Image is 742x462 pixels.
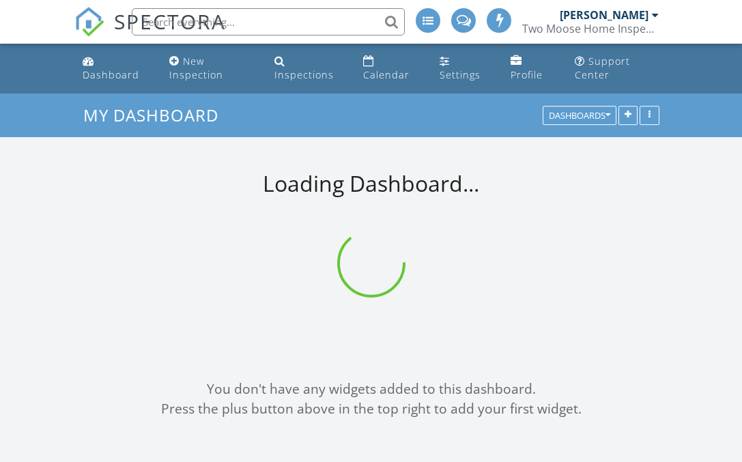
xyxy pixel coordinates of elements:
a: Profile [505,49,558,88]
a: My Dashboard [83,104,230,126]
span: SPECTORA [114,7,226,35]
div: Settings [440,68,481,81]
div: New Inspection [169,55,223,81]
div: Dashboard [83,68,139,81]
div: Profile [511,68,543,81]
a: Dashboard [77,49,153,88]
div: You don't have any widgets added to this dashboard. [14,379,728,399]
div: [PERSON_NAME] [560,8,648,22]
a: SPECTORA [74,18,226,47]
div: Support Center [575,55,630,81]
div: Two Moose Home Inspections [522,22,659,35]
div: Press the plus button above in the top right to add your first widget. [14,399,728,419]
div: Inspections [274,68,334,81]
div: Calendar [363,68,410,81]
div: Dashboards [549,111,610,121]
a: Inspections [269,49,347,88]
img: The Best Home Inspection Software - Spectora [74,7,104,37]
button: Dashboards [543,106,616,126]
a: Calendar [358,49,423,88]
input: Search everything... [132,8,405,35]
a: Support Center [569,49,665,88]
a: Settings [434,49,494,88]
a: New Inspection [164,49,258,88]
